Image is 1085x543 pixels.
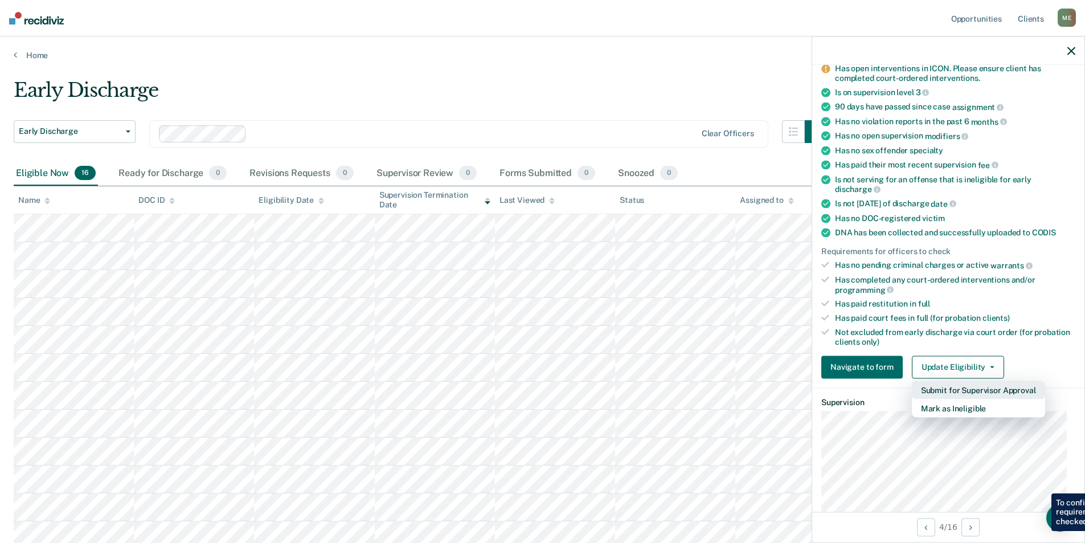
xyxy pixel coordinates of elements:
div: Last Viewed [499,195,555,205]
div: Is not serving for an offense that is ineligible for early [835,174,1075,194]
span: full [918,299,930,308]
div: 4 / 16 [812,512,1084,542]
div: Has paid court fees in full (for probation [835,313,1075,323]
button: Mark as Ineligible [912,399,1045,417]
div: Name [18,195,50,205]
div: Not excluded from early discharge via court order (for probation clients [835,328,1075,347]
div: Revisions Requests [247,161,355,186]
div: Eligible Now [14,161,98,186]
span: Early Discharge [19,126,121,136]
img: Recidiviz [9,12,64,25]
dt: Supervision [821,397,1075,407]
button: Update Eligibility [912,356,1004,378]
div: Supervisor Review [374,161,480,186]
button: Submit for Supervisor Approval [912,381,1045,399]
button: Navigate to form [821,356,903,378]
div: Eligibility Date [259,195,324,205]
div: Open Intercom Messenger [1046,504,1074,532]
span: discharge [835,185,881,194]
div: Has open interventions in ICON. Please ensure client has completed court-ordered interventions. [835,64,1075,83]
span: 0 [459,166,477,181]
span: 0 [578,166,595,181]
span: months [971,117,1007,126]
div: Ready for Discharge [116,161,229,186]
div: Has no pending criminal charges or active [835,260,1075,271]
div: Requirements for officers to check [821,246,1075,256]
div: Has no DOC-registered [835,213,1075,223]
span: 0 [209,166,227,181]
div: Status [620,195,644,205]
span: 3 [916,88,930,97]
div: Clear officers [702,129,754,138]
div: Has completed any court-ordered interventions and/or [835,275,1075,295]
div: Has no violation reports in the past 6 [835,116,1075,126]
div: Has no open supervision [835,131,1075,141]
span: fee [978,160,998,169]
div: Has paid restitution in [835,299,1075,309]
span: only) [862,337,879,346]
span: programming [835,285,894,294]
div: Assigned to [740,195,793,205]
a: Home [14,50,1071,60]
a: Navigate to form link [821,356,907,378]
button: Previous Opportunity [917,518,935,536]
div: Forms Submitted [497,161,597,186]
span: 0 [660,166,678,181]
span: 0 [336,166,354,181]
div: DNA has been collected and successfully uploaded to [835,227,1075,237]
div: Early Discharge [14,79,828,111]
div: Is on supervision level [835,87,1075,97]
div: Has paid their most recent supervision [835,160,1075,170]
span: date [931,199,956,208]
div: M E [1058,9,1076,27]
div: Snoozed [616,161,680,186]
span: assignment [952,103,1004,112]
div: 90 days have passed since case [835,102,1075,112]
div: Supervision Termination Date [379,190,490,210]
span: modifiers [925,132,969,141]
span: CODIS [1032,227,1056,236]
span: victim [922,213,945,222]
div: Has no sex offender [835,146,1075,156]
span: specialty [910,146,943,155]
span: warrants [990,261,1033,270]
span: clients) [982,313,1010,322]
div: Is not [DATE] of discharge [835,199,1075,209]
span: 16 [75,166,96,181]
div: DOC ID [138,195,175,205]
button: Next Opportunity [961,518,980,536]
